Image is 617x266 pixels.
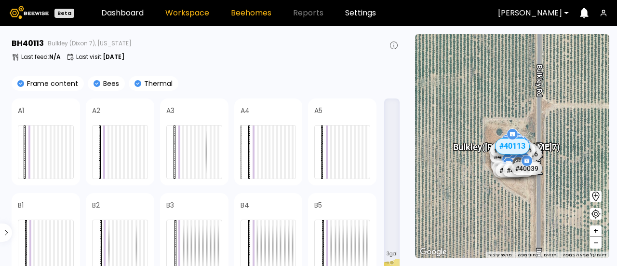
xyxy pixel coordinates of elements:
[544,252,557,257] a: ‫תנאים (הקישור נפתח בכרטיסייה חדשה)
[503,164,534,177] div: # 40718
[314,202,322,209] h4: B5
[490,143,521,156] div: # 40345
[511,162,542,175] div: # 40039
[141,80,173,87] p: Thermal
[92,202,100,209] h4: B2
[593,237,599,249] span: –
[21,54,61,60] p: Last feed :
[590,237,602,249] button: –
[488,252,512,258] button: מקשי קיצור
[345,9,376,17] a: Settings
[12,40,44,47] h3: BH 40113
[241,107,250,114] h4: A4
[241,202,249,209] h4: B4
[593,225,599,237] span: +
[18,202,24,209] h4: B1
[166,107,174,114] h4: A3
[76,54,124,60] p: Last visit :
[493,165,524,178] div: # 40277
[92,107,100,114] h4: A2
[10,6,49,19] img: Beewise logo
[54,9,74,18] div: Beta
[563,252,606,257] a: דיווח על שגיאה במפה
[496,164,526,176] div: # 40701
[504,143,535,156] div: # 40736
[417,246,449,258] a: ‏פתיחת האזור הזה במפות Google (ייפתח חלון חדש)
[590,225,602,237] button: +
[100,80,119,87] p: Bees
[495,138,530,154] div: # 40113
[510,148,541,160] div: # 40726
[49,53,61,61] b: N/A
[165,9,209,17] a: Workspace
[453,131,560,152] div: Bulkley ([PERSON_NAME] 7)
[491,159,522,171] div: # 40725
[24,80,78,87] p: Frame content
[103,53,124,61] b: [DATE]
[293,9,323,17] span: Reports
[166,202,174,209] h4: B3
[101,9,144,17] a: Dashboard
[48,41,132,46] span: Bulkley (Dixon 7), [US_STATE]
[489,146,520,158] div: # 40714
[492,161,523,173] div: # 40131
[387,252,398,256] span: 3 gal
[18,107,24,114] h4: A1
[518,252,538,258] button: נתוני מפה
[231,9,271,17] a: Beehomes
[417,246,449,258] img: Google
[314,107,322,114] h4: A5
